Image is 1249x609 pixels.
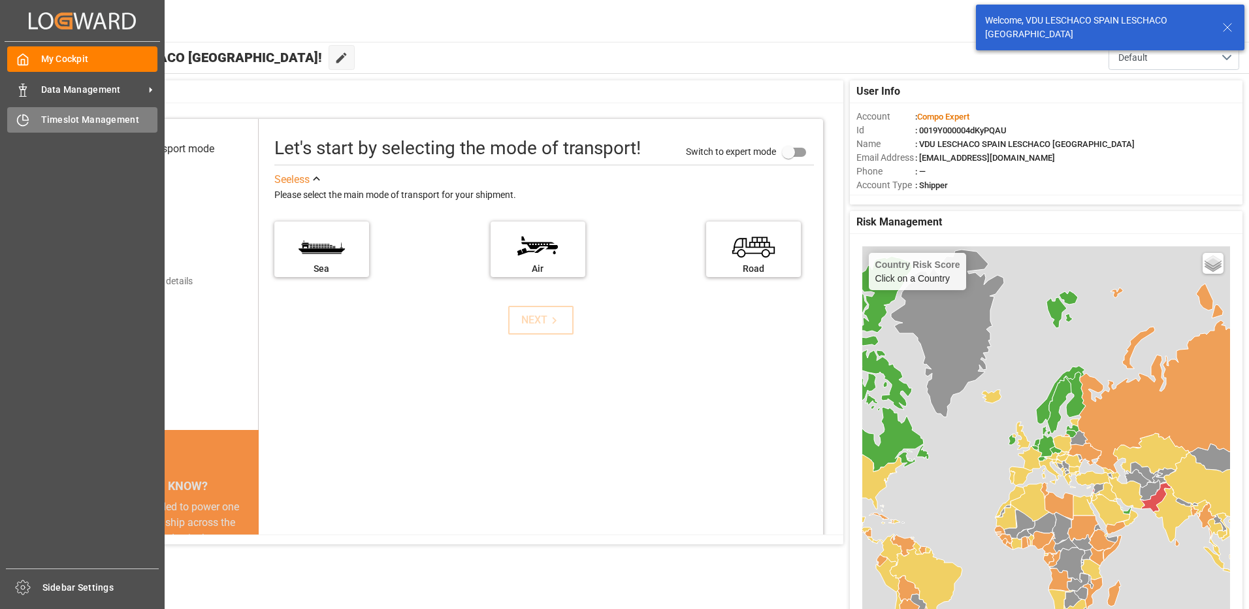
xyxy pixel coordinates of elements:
[915,125,1007,135] span: : 0019Y000004dKyPQAU
[686,146,776,156] span: Switch to expert mode
[41,52,158,66] span: My Cockpit
[713,262,794,276] div: Road
[274,188,814,203] div: Please select the main mode of transport for your shipment.
[7,46,157,72] a: My Cockpit
[856,84,900,99] span: User Info
[915,167,926,176] span: : —
[985,14,1210,41] div: Welcome, VDU LESCHACO SPAIN LESCHACO [GEOGRAPHIC_DATA]
[281,262,363,276] div: Sea
[111,274,193,288] div: Add shipping details
[274,172,310,188] div: See less
[1109,45,1239,70] button: open menu
[497,262,579,276] div: Air
[856,110,915,123] span: Account
[1118,51,1148,65] span: Default
[915,139,1135,149] span: : VDU LESCHACO SPAIN LESCHACO [GEOGRAPHIC_DATA]
[856,137,915,151] span: Name
[42,581,159,595] span: Sidebar Settings
[240,499,259,609] button: next slide / item
[915,112,969,122] span: :
[1203,253,1224,274] a: Layers
[508,306,574,335] button: NEXT
[915,153,1055,163] span: : [EMAIL_ADDRESS][DOMAIN_NAME]
[274,135,641,162] div: Let's start by selecting the mode of transport!
[41,113,158,127] span: Timeslot Management
[915,180,948,190] span: : Shipper
[856,151,915,165] span: Email Address
[875,259,960,270] h4: Country Risk Score
[521,312,561,328] div: NEXT
[856,214,942,230] span: Risk Management
[917,112,969,122] span: Compo Expert
[7,107,157,133] a: Timeslot Management
[856,123,915,137] span: Id
[41,83,144,97] span: Data Management
[875,259,960,284] div: Click on a Country
[856,178,915,192] span: Account Type
[856,165,915,178] span: Phone
[54,45,322,70] span: Hello VDU LESCHACO [GEOGRAPHIC_DATA]!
